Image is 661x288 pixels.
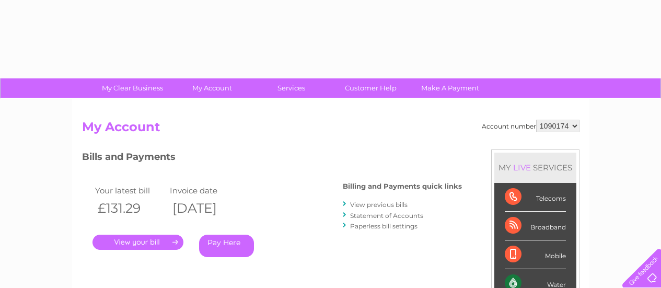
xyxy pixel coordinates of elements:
div: MY SERVICES [494,153,576,182]
div: LIVE [511,163,533,172]
h4: Billing and Payments quick links [343,182,462,190]
td: Invoice date [167,183,242,198]
div: Broadband [505,212,566,240]
td: Your latest bill [92,183,168,198]
a: My Account [169,78,255,98]
a: Statement of Accounts [350,212,423,220]
a: Customer Help [328,78,414,98]
a: Pay Here [199,235,254,257]
a: . [92,235,183,250]
div: Mobile [505,240,566,269]
a: Make A Payment [407,78,493,98]
div: Account number [482,120,579,132]
a: My Clear Business [89,78,176,98]
th: [DATE] [167,198,242,219]
h2: My Account [82,120,579,140]
a: View previous bills [350,201,408,209]
div: Telecoms [505,183,566,212]
a: Services [248,78,334,98]
th: £131.29 [92,198,168,219]
h3: Bills and Payments [82,149,462,168]
a: Paperless bill settings [350,222,418,230]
